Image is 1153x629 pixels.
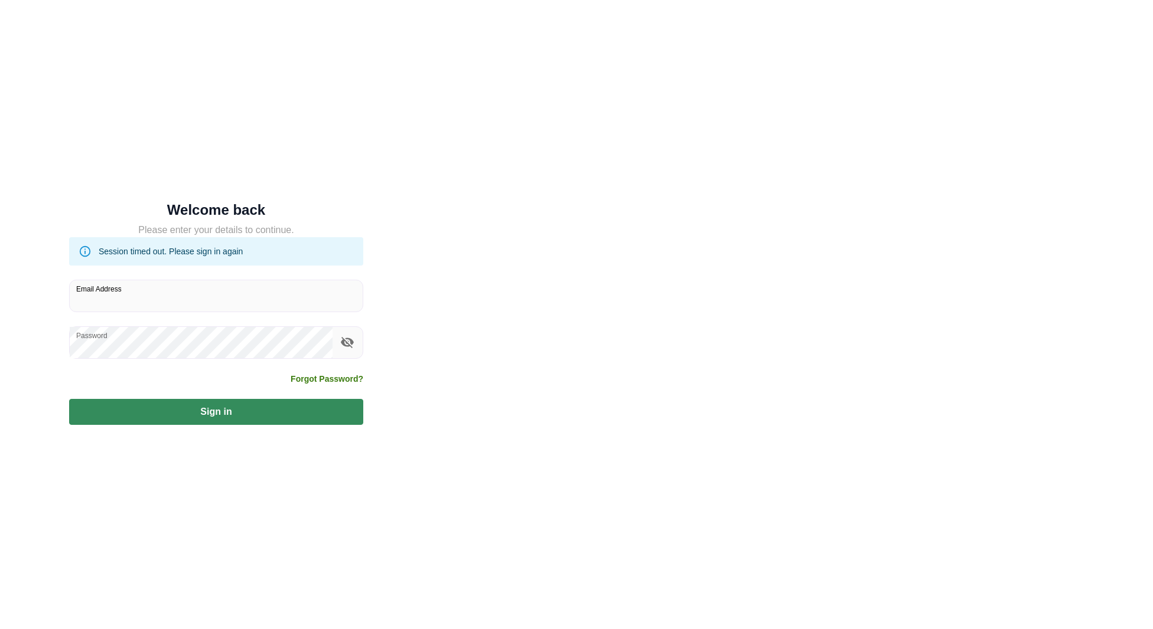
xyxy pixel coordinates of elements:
[69,204,363,216] h5: Welcome back
[76,330,108,340] label: Password
[337,332,357,352] button: toggle password visibility
[76,284,122,294] label: Email Address
[69,399,363,425] button: Sign in
[69,223,363,237] h5: Please enter your details to continue.
[291,373,363,385] a: Forgot Password?
[99,241,243,262] div: Session timed out. Please sign in again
